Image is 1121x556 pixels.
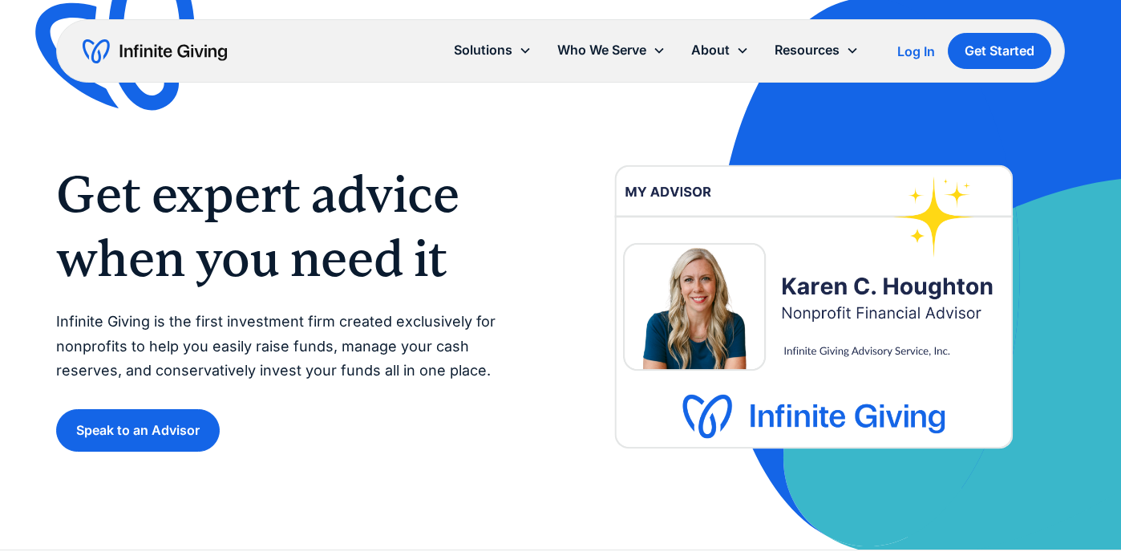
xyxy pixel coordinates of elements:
[56,162,528,290] h1: Get expert advice when you need it
[897,42,935,61] a: Log In
[948,33,1051,69] a: Get Started
[557,39,646,61] div: Who We Serve
[691,39,730,61] div: About
[56,409,220,452] a: Speak to an Advisor
[56,310,528,384] p: Infinite Giving is the first investment firm created exclusively for nonprofits to help you easil...
[454,39,512,61] div: Solutions
[775,39,840,61] div: Resources
[897,45,935,58] div: Log In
